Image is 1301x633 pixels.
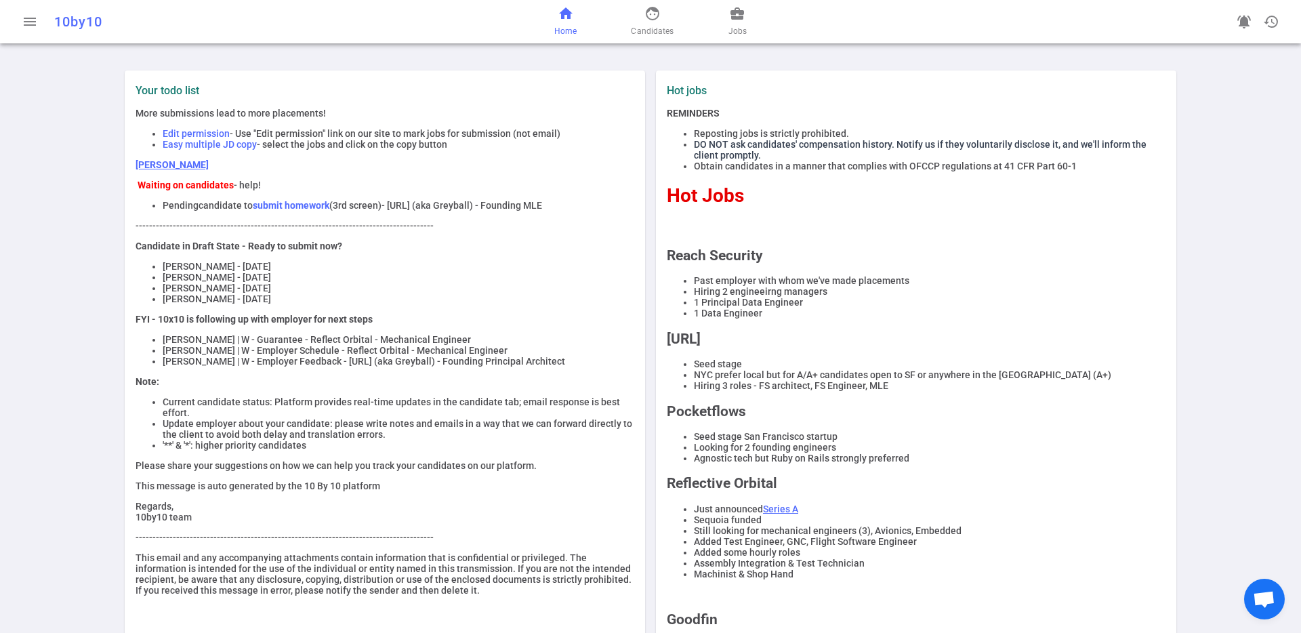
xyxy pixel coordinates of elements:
[163,128,230,139] span: Edit permission
[138,180,234,190] strong: Waiting on candidates
[694,525,1165,536] li: Still looking for mechanical engineers (3), Avionics, Embedded
[694,128,1165,139] li: Reposting jobs is strictly prohibited.
[694,558,1165,569] li: Assembly Integration & Test Technician
[694,359,1165,369] li: Seed stage
[631,24,674,38] span: Candidates
[136,501,634,523] p: Regards, 10by10 team
[136,376,159,387] strong: Note:
[694,139,1147,161] span: DO NOT ask candidates' compensation history. Notify us if they voluntarily disclose it, and we'll...
[163,200,199,211] span: Pending
[381,200,542,211] span: - [URL] (aka Greyball) - Founding MLE
[694,547,1165,558] li: Added some hourly roles
[234,180,261,190] span: - help!
[558,5,574,22] span: home
[694,275,1165,286] li: Past employer with whom we've made placements
[163,396,634,418] li: Current candidate status: Platform provides real-time updates in the candidate tab; email respons...
[163,261,634,272] li: [PERSON_NAME] - [DATE]
[667,331,1165,347] h2: [URL]
[253,200,329,211] strong: submit homework
[1258,8,1285,35] button: Open history
[728,5,747,38] a: Jobs
[763,504,798,514] a: Series A
[136,532,634,543] p: ----------------------------------------------------------------------------------------
[667,84,911,97] label: Hot jobs
[163,418,634,440] li: Update employer about your candidate: please write notes and emails in a way that we can forward ...
[136,84,634,97] label: Your todo list
[667,247,1165,264] h2: Reach Security
[694,569,1165,579] li: Machinist & Shop Hand
[136,241,342,251] strong: Candidate in Draft State - Ready to submit now?
[694,536,1165,547] li: Added Test Engineer, GNC, Flight Software Engineer
[136,220,634,231] p: ----------------------------------------------------------------------------------------
[163,440,634,451] li: '**' & '*': higher priority candidates
[667,475,1165,491] h2: Reflective Orbital
[136,314,373,325] strong: FYI - 10x10 is following up with employer for next steps
[136,481,634,491] p: This message is auto generated by the 10 By 10 platform
[1244,579,1285,619] a: Open chat
[554,24,577,38] span: Home
[694,431,1165,442] li: Seed stage San Francisco startup
[667,403,1165,420] h2: Pocketflows
[728,24,747,38] span: Jobs
[554,5,577,38] a: Home
[694,161,1165,171] li: Obtain candidates in a manner that complies with OFCCP regulations at 41 CFR Part 60-1
[631,5,674,38] a: Candidates
[163,356,634,367] li: [PERSON_NAME] | W - Employer Feedback - [URL] (aka Greyball) - Founding Principal Architect
[163,139,257,150] span: Easy multiple JD copy
[694,514,1165,525] li: Sequoia funded
[136,460,634,471] p: Please share your suggestions on how we can help you track your candidates on our platform.
[136,159,209,170] a: [PERSON_NAME]
[163,345,634,356] li: [PERSON_NAME] | W - Employer Schedule - Reflect Orbital - Mechanical Engineer
[136,108,326,119] span: More submissions lead to more placements!
[16,8,43,35] button: Open menu
[694,380,1165,391] li: Hiring 3 roles - FS architect, FS Engineer, MLE
[1263,14,1279,30] span: history
[257,139,447,150] span: - select the jobs and click on the copy button
[54,14,428,30] div: 10by10
[1231,8,1258,35] a: Go to see announcements
[22,14,38,30] span: menu
[667,611,1165,628] h2: Goodfin
[163,283,634,293] li: [PERSON_NAME] - [DATE]
[694,286,1165,297] li: Hiring 2 engineeirng managers
[230,128,560,139] span: - Use "Edit permission" link on our site to mark jobs for submission (not email)
[163,334,634,345] li: [PERSON_NAME] | W - Guarantee - Reflect Orbital - Mechanical Engineer
[694,504,1165,514] li: Just announced
[644,5,661,22] span: face
[136,552,634,596] p: This email and any accompanying attachments contain information that is confidential or privilege...
[729,5,745,22] span: business_center
[199,200,253,211] span: candidate to
[329,200,381,211] span: (3rd screen)
[667,184,744,207] span: Hot Jobs
[667,108,720,119] strong: REMINDERS
[163,272,634,283] li: [PERSON_NAME] - [DATE]
[694,453,1165,464] li: Agnostic tech but Ruby on Rails strongly preferred
[694,297,1165,308] li: 1 Principal Data Engineer
[1236,14,1252,30] span: notifications_active
[163,293,634,304] li: [PERSON_NAME] - [DATE]
[694,308,1165,319] li: 1 Data Engineer
[694,442,1165,453] li: Looking for 2 founding engineers
[694,369,1165,380] li: NYC prefer local but for A/A+ candidates open to SF or anywhere in the [GEOGRAPHIC_DATA] (A+)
